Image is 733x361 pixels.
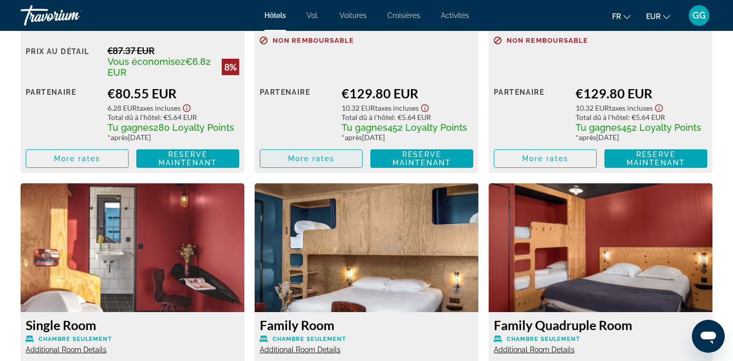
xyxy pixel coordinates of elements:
[522,154,569,163] span: More rates
[153,122,234,133] span: 280 Loyalty Points
[494,317,707,333] h3: Family Quadruple Room
[108,56,211,78] span: €6.82 EUR
[375,104,419,112] span: Taxes incluses
[26,85,100,142] div: Partenaire
[387,122,467,133] span: 452 Loyalty Points
[692,320,725,353] iframe: Bouton de lancement de la fenêtre de messagerie
[339,11,367,20] a: Voitures
[54,154,101,163] span: More rates
[507,37,588,44] span: Non remboursable
[26,149,129,168] button: More rates
[612,9,631,24] button: Changer de langue
[136,149,239,168] button: Reserve maintenant
[342,113,394,122] span: Total dû à l'hôtel
[507,336,580,342] span: Chambre seulement
[108,85,239,101] div: €80.55 EUR
[494,149,597,168] button: More rates
[576,113,707,122] div: : €5.64 EUR
[260,149,363,168] button: More rates
[342,85,473,101] div: €129.80 EUR
[653,101,665,113] button: Show Taxes and Fees disclaimer
[441,11,469,20] a: Activités
[137,104,181,112] span: Taxes incluses
[108,45,239,56] div: €87.37 EUR
[392,150,451,167] span: Reserve maintenant
[604,149,707,168] button: Reserve maintenant
[646,12,660,21] font: EUR
[111,133,128,142] span: après
[686,5,712,26] button: Menu utilisateur
[288,154,335,163] span: More rates
[621,122,701,133] span: 452 Loyalty Points
[342,113,473,122] div: : €5.64 EUR
[158,150,217,167] span: Reserve maintenant
[273,336,346,342] span: Chambre seulement
[342,122,387,133] span: Tu gagnes
[387,11,420,20] a: Croisières
[108,133,239,142] div: * [DATE]
[108,113,239,122] div: : €5.64 EUR
[26,317,239,333] h3: Single Room
[576,133,707,142] div: * [DATE]
[260,85,334,142] div: Partenaire
[609,104,653,112] span: Taxes incluses
[21,2,123,29] a: Travorium
[26,45,100,78] div: Prix au détail
[108,56,185,67] span: Vous économisez
[627,150,685,167] span: Reserve maintenant
[273,37,354,44] span: Non remboursable
[181,101,193,113] button: Show Taxes and Fees disclaimer
[260,317,473,333] h3: Family Room
[692,10,706,21] font: GG
[345,133,362,142] span: après
[39,336,112,342] span: Chambre seulement
[255,183,478,312] img: Family Room
[370,149,473,168] button: Reserve maintenant
[494,346,575,354] span: Additional Room Details
[576,85,707,101] div: €129.80 EUR
[342,104,375,112] span: 10.32 EUR
[21,183,244,312] img: Single Room
[108,113,160,122] span: Total dû à l'hôtel
[108,122,153,133] span: Tu gagnes
[576,104,609,112] span: 10.32 EUR
[419,101,431,113] button: Show Taxes and Fees disclaimer
[612,12,621,21] font: fr
[342,133,473,142] div: * [DATE]
[489,183,712,312] img: Family Quadruple Room
[494,85,568,142] div: Partenaire
[108,104,137,112] span: 6.28 EUR
[26,346,106,354] span: Additional Room Details
[222,59,239,75] div: 8%
[576,122,621,133] span: Tu gagnes
[260,346,341,354] span: Additional Room Details
[307,11,319,20] a: Vol.
[579,133,596,142] span: après
[646,9,670,24] button: Changer de devise
[576,113,628,122] span: Total dû à l'hôtel
[264,11,286,20] a: Hôtels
